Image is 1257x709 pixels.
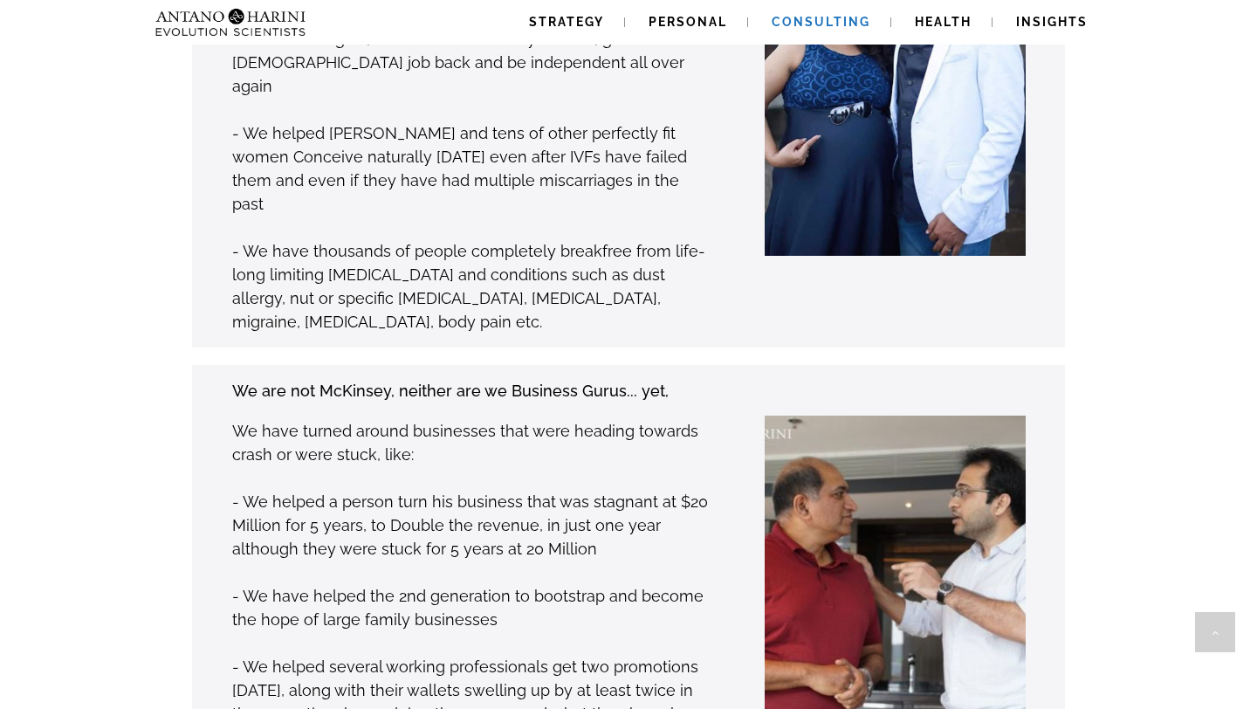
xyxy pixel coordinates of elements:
[772,15,870,29] span: Consulting
[232,239,710,334] p: - We have thousands of people completely breakfree from life-long limiting [MEDICAL_DATA] and con...
[915,15,972,29] span: Health
[529,15,604,29] span: Strategy
[232,382,669,400] strong: We are not McKinsey, neither are we Business Gurus... yet,
[232,584,710,631] p: - We have helped the 2nd generation to bootstrap and become the hope of large family businesses
[1016,15,1088,29] span: Insights
[232,419,710,466] p: We have turned around businesses that were heading towards crash or were stuck, like:
[649,15,727,29] span: Personal
[232,490,710,561] p: - We helped a person turn his business that was stagnant at $20 Million for 5 years, to Double th...
[232,121,710,216] p: - We helped [PERSON_NAME] and tens of other perfectly fit women Conceive naturally [DATE] even af...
